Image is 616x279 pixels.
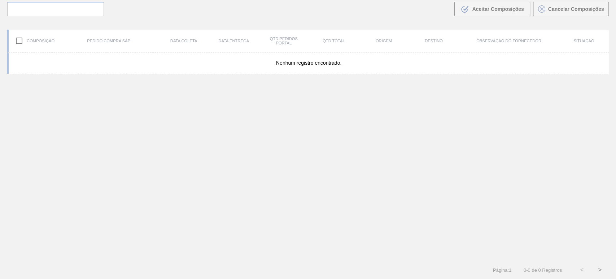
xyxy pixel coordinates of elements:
span: Nenhum registro encontrado. [276,60,341,66]
div: Composição [9,33,59,48]
div: Data coleta [159,39,209,43]
button: > [591,261,609,279]
div: Qtd Total [309,39,359,43]
button: Aceitar Composições [454,2,530,16]
span: Cancelar Composições [548,6,604,12]
div: Origem [359,39,409,43]
span: 0 - 0 de 0 Registros [522,267,562,273]
div: Data entrega [209,39,259,43]
div: Pedido Compra SAP [59,39,159,43]
button: < [573,261,591,279]
div: Qtd Pedidos Portal [259,37,309,45]
button: Cancelar Composições [533,2,609,16]
span: Aceitar Composições [472,6,524,12]
span: Página : 1 [493,267,511,273]
div: Situação [559,39,609,43]
div: Observação do Fornecedor [459,39,559,43]
div: Destino [409,39,459,43]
